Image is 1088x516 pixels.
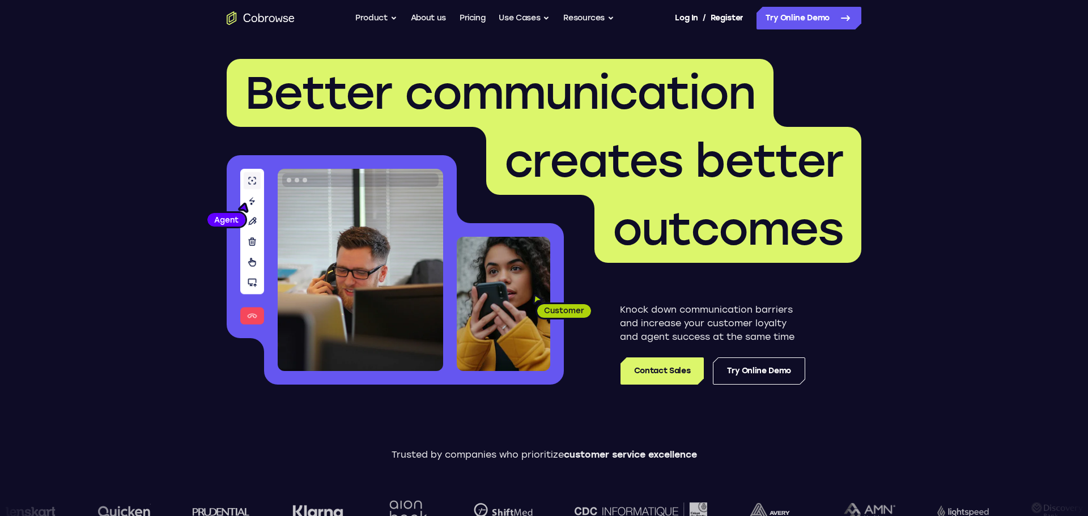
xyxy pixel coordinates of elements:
[499,7,550,29] button: Use Cases
[711,7,743,29] a: Register
[411,7,446,29] a: About us
[504,134,843,188] span: creates better
[703,11,706,25] span: /
[460,7,486,29] a: Pricing
[245,66,755,120] span: Better communication
[620,303,805,344] p: Knock down communication barriers and increase your customer loyalty and agent success at the sam...
[564,449,697,460] span: customer service excellence
[193,507,250,516] img: prudential
[563,7,614,29] button: Resources
[457,237,550,371] img: A customer holding their phone
[278,169,443,371] img: A customer support agent talking on the phone
[713,357,805,385] a: Try Online Demo
[613,202,843,256] span: outcomes
[675,7,698,29] a: Log In
[227,11,295,25] a: Go to the home page
[620,357,704,385] a: Contact Sales
[355,7,397,29] button: Product
[756,7,861,29] a: Try Online Demo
